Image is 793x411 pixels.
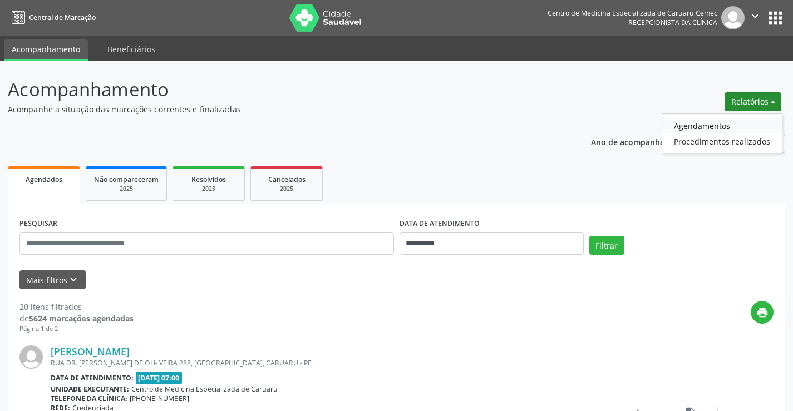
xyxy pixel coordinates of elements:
button: Filtrar [589,236,624,255]
button: print [751,301,774,324]
i:  [749,10,761,22]
a: Acompanhamento [4,39,88,61]
span: [DATE] 07:00 [136,372,183,384]
span: Não compareceram [94,175,159,184]
span: Central de Marcação [29,13,96,22]
b: Telefone da clínica: [51,394,127,403]
a: Beneficiários [100,39,163,59]
button: apps [766,8,785,28]
strong: 5624 marcações agendadas [29,313,134,324]
label: DATA DE ATENDIMENTO [400,215,480,232]
i: keyboard_arrow_down [67,274,80,286]
span: Resolvidos [191,175,226,184]
a: Agendamentos [662,118,782,133]
div: 2025 [181,185,237,193]
button: Mais filtroskeyboard_arrow_down [19,270,86,290]
b: Data de atendimento: [51,373,134,383]
div: RUA DR. [PERSON_NAME] DE OLI- VEIRA 288, [GEOGRAPHIC_DATA], CARUARU - PE [51,358,607,368]
button: Relatórios [725,92,781,111]
a: Procedimentos realizados [662,133,782,149]
p: Ano de acompanhamento [591,135,689,148]
img: img [721,6,745,29]
a: Central de Marcação [8,8,96,27]
span: Recepcionista da clínica [628,18,717,27]
label: PESQUISAR [19,215,57,232]
div: Página 1 de 2 [19,324,134,334]
ul: Relatórios [662,113,782,153]
div: de [19,313,134,324]
div: 2025 [259,185,314,193]
div: Centro de Medicina Especializada de Caruaru Cemec [548,8,717,18]
img: img [19,345,43,369]
i: print [756,306,769,319]
p: Acompanhe a situação das marcações correntes e finalizadas [8,103,552,115]
b: Unidade executante: [51,384,129,394]
span: Cancelados [268,175,306,184]
a: [PERSON_NAME] [51,345,130,358]
span: Centro de Medicina Especializada de Caruaru [131,384,278,394]
div: 2025 [94,185,159,193]
div: 20 itens filtrados [19,301,134,313]
p: Acompanhamento [8,76,552,103]
button:  [745,6,766,29]
span: [PHONE_NUMBER] [130,394,189,403]
span: Agendados [26,175,62,184]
